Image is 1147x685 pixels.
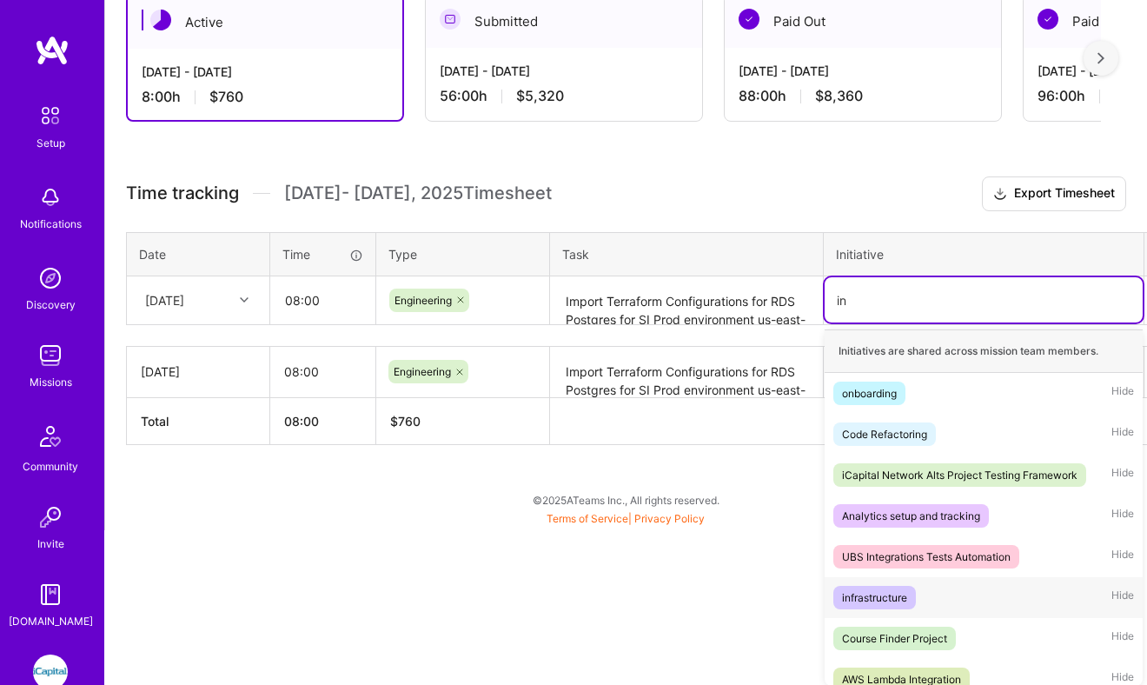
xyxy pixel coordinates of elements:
[209,88,243,106] span: $760
[440,87,688,105] div: 56:00 h
[1111,545,1134,569] span: Hide
[842,589,907,607] div: infrastructure
[1111,382,1134,405] span: Hide
[142,63,388,81] div: [DATE] - [DATE]
[993,185,1007,203] i: icon Download
[1111,627,1134,650] span: Hide
[270,349,375,395] input: HH:MM
[1111,463,1134,487] span: Hide
[634,512,705,525] a: Privacy Policy
[394,365,451,378] span: Engineering
[126,183,239,204] span: Time tracking
[739,87,987,105] div: 88:00 h
[127,397,270,444] th: Total
[282,245,363,263] div: Time
[547,512,705,525] span: |
[390,414,421,429] span: $ 760
[825,329,1143,373] div: Initiatives are shared across mission team members.
[552,349,821,397] textarea: Import Terraform Configurations for RDS Postgres for SI Prod environment us-east-1
[842,384,897,402] div: onboarding
[842,548,1011,566] div: UBS Integrations Tests Automation
[842,507,980,525] div: Analytics setup and tracking
[30,373,72,391] div: Missions
[33,338,68,373] img: teamwork
[842,466,1077,484] div: iCapital Network Alts Project Testing Framework
[33,577,68,612] img: guide book
[376,232,550,276] th: Type
[142,88,388,106] div: 8:00 h
[284,183,552,204] span: [DATE] - [DATE] , 2025 Timesheet
[516,87,564,105] span: $5,320
[394,294,452,307] span: Engineering
[35,35,70,66] img: logo
[842,629,947,648] div: Course Finder Project
[842,425,927,443] div: Code Refactoring
[30,416,71,457] img: Community
[1111,586,1134,609] span: Hide
[815,87,863,105] span: $8,360
[547,512,628,525] a: Terms of Service
[440,9,461,30] img: Submitted
[271,277,375,323] input: HH:MM
[33,180,68,215] img: bell
[1111,422,1134,446] span: Hide
[440,62,688,80] div: [DATE] - [DATE]
[23,457,78,476] div: Community
[739,62,987,80] div: [DATE] - [DATE]
[240,296,249,304] i: icon Chevron
[141,362,255,381] div: [DATE]
[1097,52,1104,64] img: right
[37,535,64,553] div: Invite
[9,612,93,630] div: [DOMAIN_NAME]
[1038,9,1058,30] img: Paid Out
[1111,504,1134,528] span: Hide
[33,500,68,535] img: Invite
[33,261,68,296] img: discovery
[550,232,824,276] th: Task
[36,134,65,152] div: Setup
[127,232,270,276] th: Date
[270,397,376,444] th: 08:00
[739,9,759,30] img: Paid Out
[104,478,1147,522] div: © 2025 ATeams Inc., All rights reserved.
[982,176,1126,211] button: Export Timesheet
[145,291,184,309] div: [DATE]
[552,278,821,324] textarea: Import Terraform Configurations for RDS Postgres for SI Prod environment us-east-1
[150,10,171,30] img: Active
[32,97,69,134] img: setup
[26,296,76,314] div: Discovery
[20,215,82,233] div: Notifications
[836,245,1131,263] div: Initiative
